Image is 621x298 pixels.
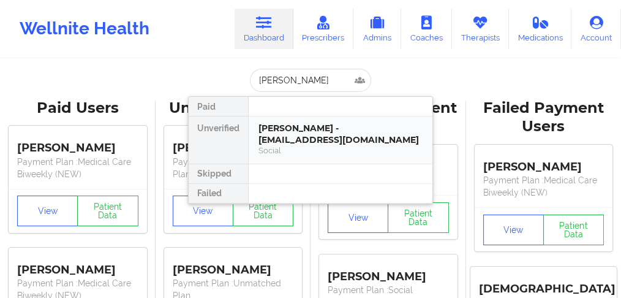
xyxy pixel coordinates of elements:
[189,117,248,164] div: Unverified
[571,9,621,49] a: Account
[233,196,293,226] button: Patient Data
[17,196,78,226] button: View
[401,9,452,49] a: Coaches
[328,261,449,284] div: [PERSON_NAME]
[17,156,138,180] p: Payment Plan : Medical Care Biweekly (NEW)
[293,9,354,49] a: Prescribers
[235,9,293,49] a: Dashboard
[388,202,448,233] button: Patient Data
[509,9,572,49] a: Medications
[353,9,401,49] a: Admins
[9,99,147,118] div: Paid Users
[258,145,423,156] div: Social
[483,215,544,245] button: View
[328,202,388,233] button: View
[328,284,449,296] p: Payment Plan : Social
[17,132,138,156] div: [PERSON_NAME]
[164,99,303,118] div: Unverified Users
[173,254,294,277] div: [PERSON_NAME]
[17,254,138,277] div: [PERSON_NAME]
[543,215,604,245] button: Patient Data
[258,123,423,145] div: [PERSON_NAME] - [EMAIL_ADDRESS][DOMAIN_NAME]
[189,184,248,204] div: Failed
[173,196,233,226] button: View
[77,196,138,226] button: Patient Data
[452,9,509,49] a: Therapists
[483,151,604,174] div: [PERSON_NAME]
[189,164,248,184] div: Skipped
[173,156,294,180] p: Payment Plan : Unmatched Plan
[483,174,604,199] p: Payment Plan : Medical Care Biweekly (NEW)
[173,132,294,156] div: [PERSON_NAME]
[189,97,248,117] div: Paid
[475,99,613,137] div: Failed Payment Users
